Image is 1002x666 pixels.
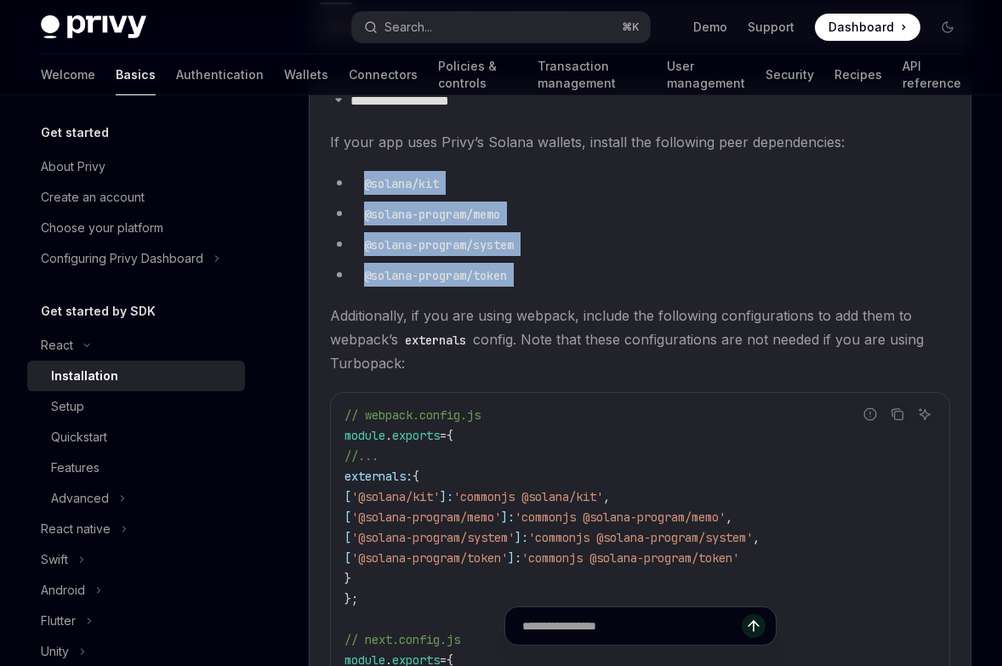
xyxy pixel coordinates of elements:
a: Recipes [834,54,882,95]
span: externals: [344,469,413,484]
span: If your app uses Privy’s Solana wallets, install the following peer dependencies: [330,130,950,154]
span: . [385,428,392,443]
span: // webpack.config.js [344,407,481,423]
div: Flutter [41,611,76,631]
button: Configuring Privy Dashboard [27,243,245,274]
span: }; [344,591,358,606]
a: Choose your platform [27,213,245,243]
code: @solana-program/token [357,266,514,285]
button: Android [27,575,245,606]
a: API reference [902,54,961,95]
button: Report incorrect code [859,403,881,425]
span: module [344,428,385,443]
div: Search... [384,17,432,37]
button: Copy the contents from the code block [886,403,908,425]
code: @solana-program/system [357,236,521,254]
span: Additionally, if you are using webpack, include the following configurations to add them to webpa... [330,304,950,375]
button: Search...⌘K [352,12,650,43]
div: Configuring Privy Dashboard [41,248,203,269]
span: exports [392,428,440,443]
span: [ [344,530,351,545]
span: , [603,489,610,504]
button: Send message [742,614,766,638]
span: , [726,509,732,525]
div: Unity [41,641,69,662]
a: User management [667,54,745,95]
a: Features [27,453,245,483]
a: Basics [116,54,156,95]
code: @solana-program/memo [357,205,507,224]
button: Toggle dark mode [934,14,961,41]
span: , [753,530,760,545]
div: Quickstart [51,427,107,447]
span: '@solana/kit' [351,489,440,504]
a: About Privy [27,151,245,182]
span: ]: [508,550,521,566]
span: 'commonjs @solana-program/memo' [515,509,726,525]
span: 'commonjs @solana-program/system' [528,530,753,545]
div: Android [41,580,85,601]
a: Quickstart [27,422,245,453]
span: [ [344,489,351,504]
div: Installation [51,366,118,386]
span: '@solana-program/memo' [351,509,501,525]
span: '@solana-program/system' [351,530,515,545]
span: Dashboard [828,19,894,36]
div: Swift [41,549,68,570]
button: Advanced [27,483,245,514]
button: React native [27,514,245,544]
div: About Privy [41,157,105,177]
div: Setup [51,396,84,417]
a: Security [766,54,814,95]
span: '@solana-program/token' [351,550,508,566]
code: @solana/kit [357,174,446,193]
div: Create an account [41,187,145,208]
img: dark logo [41,15,146,39]
a: Dashboard [815,14,920,41]
a: Transaction management [538,54,646,95]
div: React native [41,519,111,539]
code: externals [398,331,473,350]
span: ]: [515,530,528,545]
span: 'commonjs @solana-program/token' [521,550,739,566]
input: Ask a question... [522,607,742,645]
a: Policies & controls [438,54,517,95]
span: ⌘ K [622,20,640,34]
span: { [413,469,419,484]
span: ]: [440,489,453,504]
a: Support [748,19,794,36]
span: //... [344,448,379,464]
span: 'commonjs @solana/kit' [453,489,603,504]
div: Features [51,458,100,478]
a: Create an account [27,182,245,213]
div: React [41,335,73,356]
button: Ask AI [914,403,936,425]
span: { [447,428,453,443]
a: Setup [27,391,245,422]
div: Choose your platform [41,218,163,238]
a: Demo [693,19,727,36]
span: [ [344,509,351,525]
span: = [440,428,447,443]
a: Installation [27,361,245,391]
span: [ [344,550,351,566]
div: Advanced [51,488,109,509]
a: Welcome [41,54,95,95]
button: Flutter [27,606,245,636]
span: ]: [501,509,515,525]
span: } [344,571,351,586]
h5: Get started [41,122,109,143]
button: React [27,330,245,361]
button: Swift [27,544,245,575]
a: Authentication [176,54,264,95]
a: Wallets [284,54,328,95]
h5: Get started by SDK [41,301,156,322]
a: Connectors [349,54,418,95]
